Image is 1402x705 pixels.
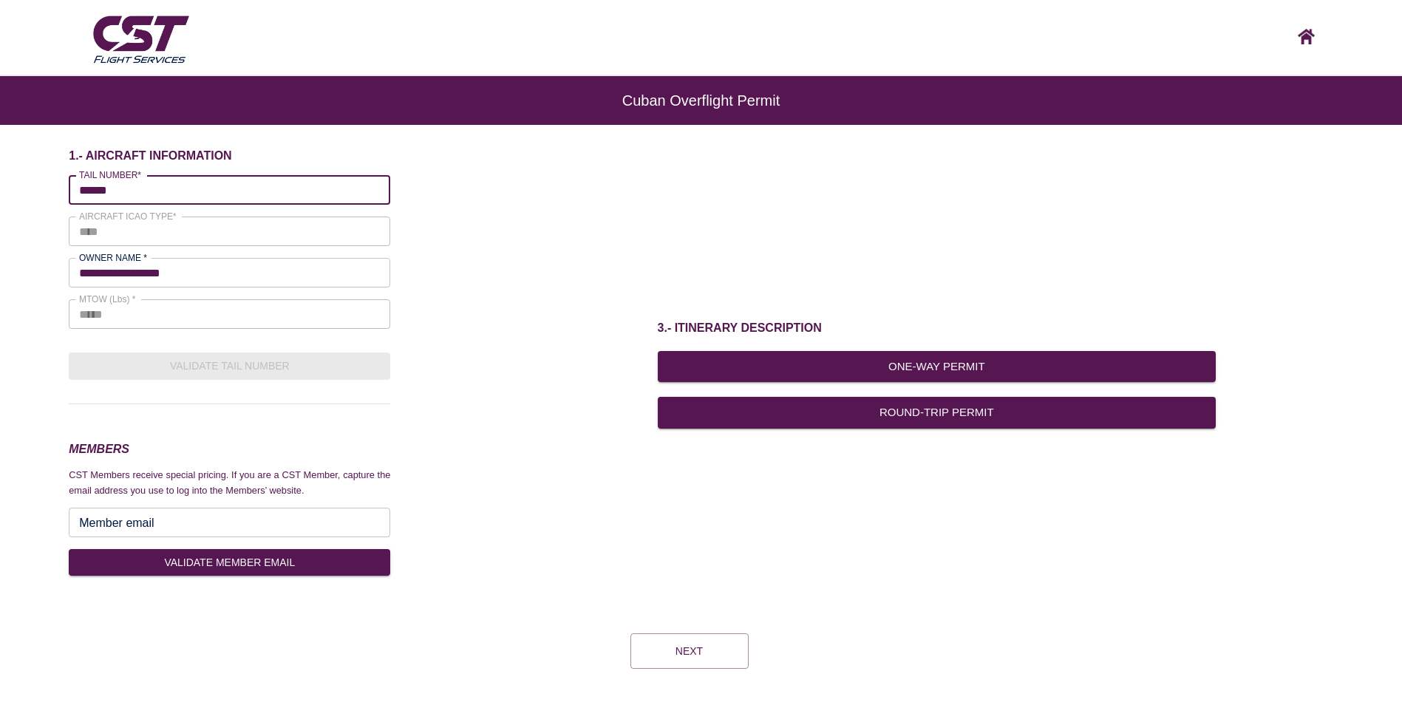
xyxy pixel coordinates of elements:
button: Round-Trip Permit [658,397,1216,428]
h6: Cuban Overflight Permit [59,100,1343,101]
button: VALIDATE MEMBER EMAIL [69,549,390,576]
img: CST Flight Services logo [89,10,192,67]
img: CST logo, click here to go home screen [1298,29,1315,44]
label: OWNER NAME * [79,251,147,264]
button: Next [630,633,749,669]
h1: 3.- ITINERARY DESCRIPTION [658,320,1216,336]
h6: 1.- AIRCRAFT INFORMATION [69,149,390,163]
label: MTOW (Lbs) * [79,293,135,305]
p: CST Members receive special pricing. If you are a CST Member, capture the email address you use t... [69,468,390,498]
button: One-Way Permit [658,351,1216,382]
h3: MEMBERS [69,440,390,459]
label: TAIL NUMBER* [79,168,141,181]
label: AIRCRAFT ICAO TYPE* [79,210,177,222]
